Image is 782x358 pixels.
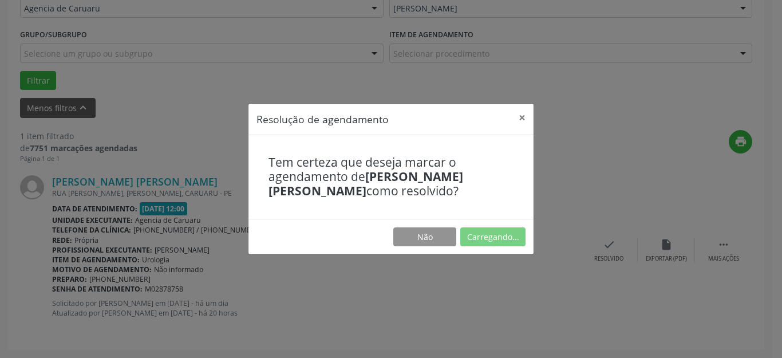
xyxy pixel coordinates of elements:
[511,104,534,132] button: Close
[460,227,526,247] button: Carregando...
[393,227,456,247] button: Não
[256,112,389,127] h5: Resolução de agendamento
[268,168,463,199] b: [PERSON_NAME] [PERSON_NAME]
[268,155,514,199] h4: Tem certeza que deseja marcar o agendamento de como resolvido?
